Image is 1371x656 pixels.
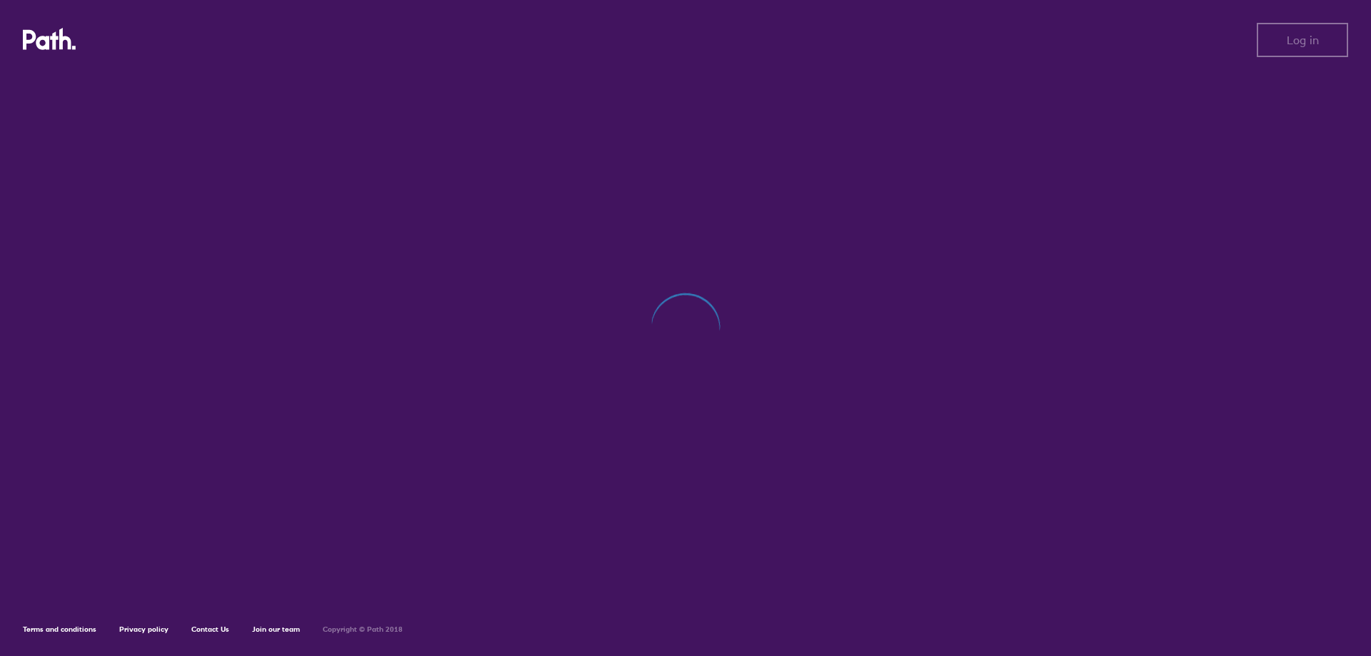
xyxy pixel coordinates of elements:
[1287,34,1319,46] span: Log in
[23,625,96,634] a: Terms and conditions
[1257,23,1348,57] button: Log in
[119,625,169,634] a: Privacy policy
[323,625,403,634] h6: Copyright © Path 2018
[191,625,229,634] a: Contact Us
[252,625,300,634] a: Join our team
